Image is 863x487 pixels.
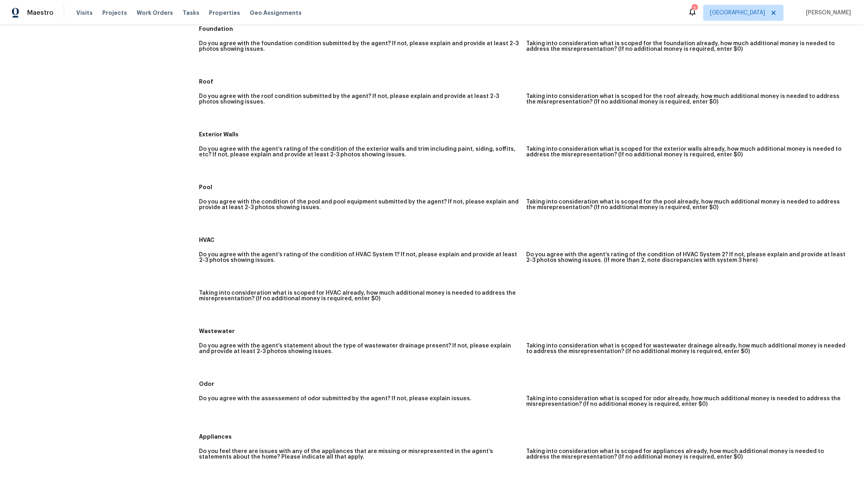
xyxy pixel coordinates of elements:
h5: Do you agree with the agent’s rating of the condition of HVAC System 1? If not, please explain an... [199,252,520,263]
span: [GEOGRAPHIC_DATA] [710,9,765,17]
h5: Odor [199,380,853,388]
h5: Do you agree with the foundation condition submitted by the agent? If not, please explain and pro... [199,41,520,52]
h5: Taking into consideration what is scoped for appliances already, how much additional money is nee... [526,449,847,460]
h5: Do you feel there are issues with any of the appliances that are missing or misrepresented in the... [199,449,520,460]
h5: Do you agree with the agent’s rating of the condition of HVAC System 2? If not, please explain an... [526,252,847,263]
span: Projects [102,9,127,17]
h5: Foundation [199,25,853,33]
span: Properties [209,9,240,17]
span: Visits [76,9,93,17]
h5: Do you agree with the roof condition submitted by the agent? If not, please explain and provide a... [199,94,520,105]
h5: Taking into consideration what is scoped for odor already, how much additional money is needed to... [526,396,847,407]
h5: Do you agree with the agent’s statement about the type of wastewater drainage present? If not, pl... [199,343,520,354]
h5: Taking into consideration what is scoped for the exterior walls already, how much additional mone... [526,146,847,158]
h5: Appliances [199,433,853,441]
h5: Do you agree with the agent’s rating of the condition of the exterior walls and trim including pa... [199,146,520,158]
h5: Taking into consideration what is scoped for the roof already, how much additional money is neede... [526,94,847,105]
h5: Taking into consideration what is scoped for the foundation already, how much additional money is... [526,41,847,52]
span: Work Orders [137,9,173,17]
span: Tasks [183,10,199,16]
h5: Exterior Walls [199,130,853,138]
h5: Do you agree with the condition of the pool and pool equipment submitted by the agent? If not, pl... [199,199,520,210]
h5: Do you agree with the assessement of odor submitted by the agent? If not, please explain issues. [199,396,471,401]
span: Maestro [27,9,54,17]
h5: HVAC [199,236,853,244]
span: Geo Assignments [250,9,302,17]
h5: Taking into consideration what is scoped for wastewater drainage already, how much additional mon... [526,343,847,354]
h5: Pool [199,183,853,191]
div: 2 [692,5,697,13]
h5: Taking into consideration what is scoped for the pool already, how much additional money is neede... [526,199,847,210]
h5: Wastewater [199,327,853,335]
h5: Roof [199,78,853,86]
span: [PERSON_NAME] [803,9,851,17]
h5: Taking into consideration what is scoped for HVAC already, how much additional money is needed to... [199,290,520,301]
